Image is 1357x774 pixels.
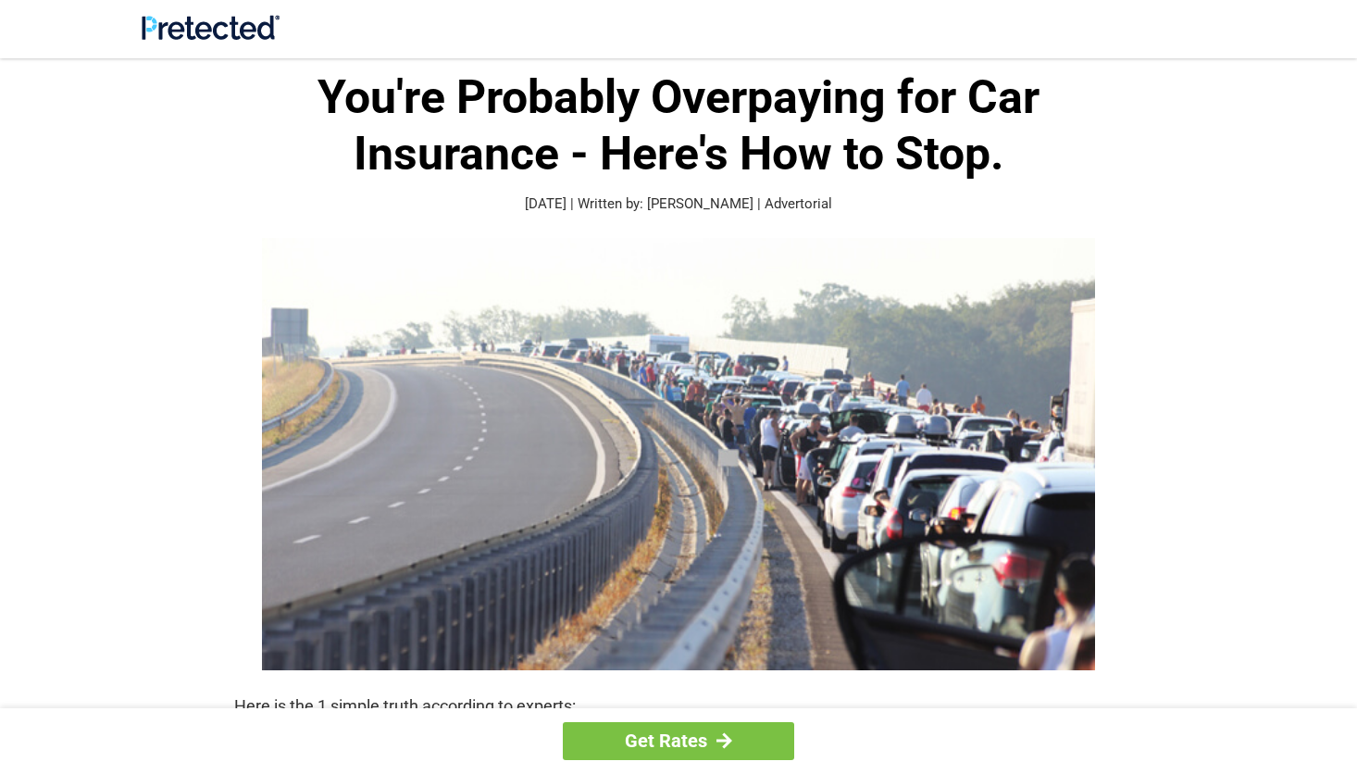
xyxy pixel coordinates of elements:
[234,693,1123,719] p: Here is the 1 simple truth according to experts:
[142,15,280,40] img: Site Logo
[234,69,1123,182] h1: You're Probably Overpaying for Car Insurance - Here's How to Stop.
[563,722,794,760] a: Get Rates
[234,193,1123,215] p: [DATE] | Written by: [PERSON_NAME] | Advertorial
[142,26,280,44] a: Site Logo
